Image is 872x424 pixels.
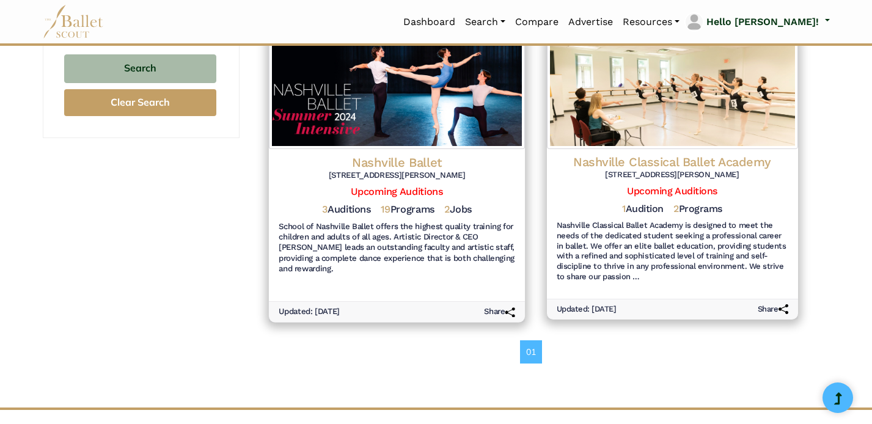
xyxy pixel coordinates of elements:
h5: Audition [622,203,664,216]
h6: Updated: [DATE] [279,307,340,317]
img: Logo [547,36,798,150]
a: Search [460,9,510,35]
button: Clear Search [64,89,216,117]
a: profile picture Hello [PERSON_NAME]! [684,12,829,32]
h5: Programs [381,203,434,216]
a: Compare [510,9,563,35]
h6: Share [484,307,515,317]
h4: Nashville Classical Ballet Academy [557,154,788,170]
h5: Jobs [444,203,471,216]
span: 19 [381,203,390,215]
a: Dashboard [398,9,460,35]
span: 2 [444,203,450,215]
img: profile picture [686,13,703,31]
a: Upcoming Auditions [627,185,717,197]
h6: School of Nashville Ballet offers the highest quality training for children and adults of all age... [279,221,515,274]
h5: Programs [673,203,722,216]
nav: Page navigation example [520,340,549,364]
h5: Auditions [322,203,371,216]
p: Hello [PERSON_NAME]! [706,14,819,30]
h6: Updated: [DATE] [557,304,617,315]
a: Resources [618,9,684,35]
h6: Nashville Classical Ballet Academy is designed to meet the needs of the dedicated student seeking... [557,221,788,282]
button: Search [64,54,216,83]
span: 2 [673,203,679,214]
a: 01 [520,340,542,364]
span: 3 [322,203,328,215]
a: Advertise [563,9,618,35]
h4: Nashville Ballet [279,153,515,170]
img: Logo [268,33,524,148]
h6: [STREET_ADDRESS][PERSON_NAME] [279,170,515,180]
a: Upcoming Auditions [351,185,442,197]
h6: Share [758,304,788,315]
span: 1 [622,203,626,214]
h6: [STREET_ADDRESS][PERSON_NAME] [557,170,788,180]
